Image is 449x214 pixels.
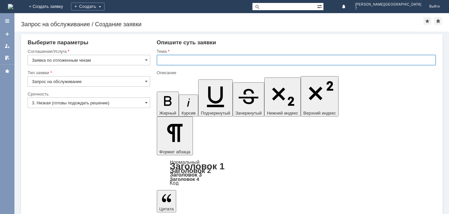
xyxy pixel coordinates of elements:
span: Расширенный поиск [317,3,323,9]
div: Добавить в избранное [423,17,431,25]
button: Жирный [157,92,179,117]
span: Опишите суть заявки [157,39,216,46]
a: Мои заявки [2,41,12,51]
a: Код [170,180,179,186]
a: Перейти на домашнюю страницу [8,4,13,9]
div: Формат абзаца [157,160,436,185]
button: Цитата [157,190,177,212]
button: Формат абзаца [157,117,193,155]
a: Нормальный [170,159,200,165]
span: Курсив [181,111,196,116]
button: Подчеркнутый [198,79,233,117]
span: 7 [355,7,421,11]
div: Соглашение/Услуга [28,49,149,53]
button: Курсив [179,95,198,117]
a: Мои согласования [2,53,12,63]
img: logo [8,4,13,9]
span: Подчеркнутый [201,111,230,116]
button: Нижний индекс [264,77,301,117]
span: Формат абзаца [159,149,190,154]
div: Запрос на обслуживание / Создание заявки [21,21,423,28]
button: Зачеркнутый [233,82,264,117]
div: Создать [71,3,105,11]
span: Нижний индекс [267,111,298,116]
a: Заголовок 2 [170,167,211,174]
span: Цитата [159,206,174,211]
div: Тип заявки [28,71,149,75]
span: Зачеркнутый [235,111,262,116]
div: Описание [157,71,435,75]
a: Создать заявку [2,29,12,39]
div: Тема [157,49,435,53]
div: Срочность [28,92,149,96]
span: Выберите параметры [28,39,88,46]
span: Жирный [159,111,177,116]
span: Верхний индекс [303,111,336,116]
div: Сделать домашней страницей [434,17,442,25]
a: Заголовок 4 [170,176,199,182]
a: Заголовок 1 [170,161,225,171]
button: Верхний индекс [301,76,339,117]
a: Заголовок 3 [170,172,202,178]
span: [PERSON_NAME][GEOGRAPHIC_DATA] [355,3,421,7]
